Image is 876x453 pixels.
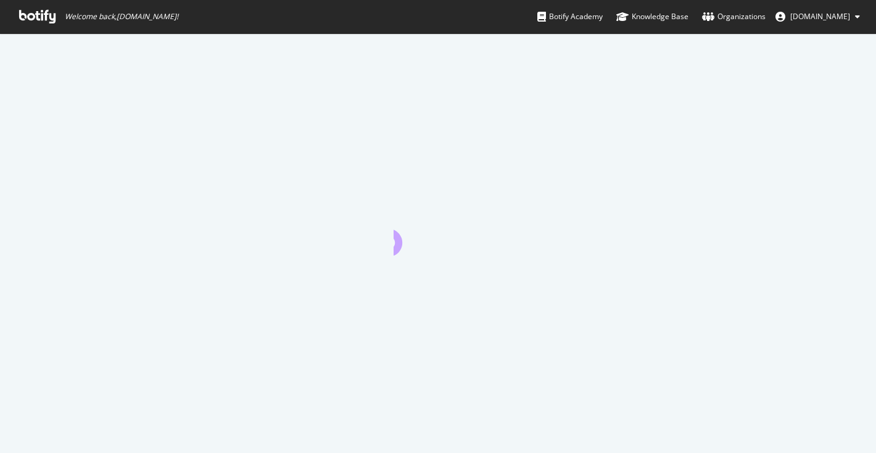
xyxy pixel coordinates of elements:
[65,12,178,22] span: Welcome back, [DOMAIN_NAME] !
[790,11,850,22] span: pierre.paqueton.gmail
[394,211,482,256] div: animation
[537,10,603,23] div: Botify Academy
[702,10,766,23] div: Organizations
[766,7,870,27] button: [DOMAIN_NAME]
[616,10,688,23] div: Knowledge Base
